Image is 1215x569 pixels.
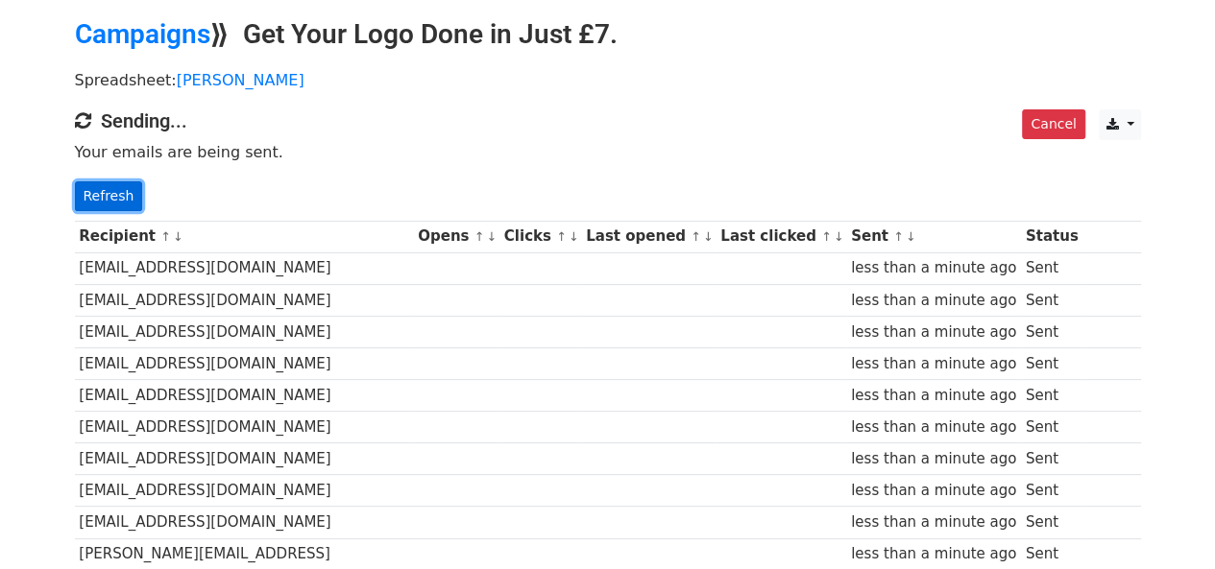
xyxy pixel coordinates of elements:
th: Clicks [499,221,581,252]
div: less than a minute ago [851,511,1016,533]
div: less than a minute ago [851,385,1016,407]
iframe: Chat Widget [1119,477,1215,569]
div: less than a minute ago [851,353,1016,375]
div: less than a minute ago [851,448,1016,470]
td: Sent [1021,252,1082,284]
a: ↓ [569,229,579,244]
td: [EMAIL_ADDRESS][DOMAIN_NAME] [75,507,414,538]
a: ↓ [834,229,844,244]
a: Campaigns [75,18,210,50]
div: less than a minute ago [851,257,1016,279]
td: [EMAIL_ADDRESS][DOMAIN_NAME] [75,316,414,347]
td: [EMAIL_ADDRESS][DOMAIN_NAME] [75,443,414,475]
a: ↑ [893,229,904,244]
h2: ⟫ Get Your Logo Done in Just £7. [75,18,1141,51]
div: less than a minute ago [851,321,1016,344]
h4: Sending... [75,109,1141,132]
a: ↓ [173,229,183,244]
div: less than a minute ago [851,416,1016,439]
th: Recipient [75,221,414,252]
p: Your emails are being sent. [75,142,1141,162]
a: ↑ [691,229,701,244]
div: less than a minute ago [851,480,1016,502]
a: ↑ [160,229,171,244]
td: [EMAIL_ADDRESS][DOMAIN_NAME] [75,412,414,443]
a: ↑ [821,229,832,244]
td: [EMAIL_ADDRESS][DOMAIN_NAME] [75,475,414,507]
td: [EMAIL_ADDRESS][DOMAIN_NAME] [75,284,414,316]
th: Last opened [581,221,716,252]
td: Sent [1021,316,1082,347]
a: ↑ [474,229,485,244]
th: Sent [846,221,1021,252]
td: Sent [1021,380,1082,412]
td: Sent [1021,347,1082,379]
a: ↓ [906,229,916,244]
td: Sent [1021,475,1082,507]
div: less than a minute ago [851,543,1016,565]
td: Sent [1021,284,1082,316]
td: Sent [1021,507,1082,538]
a: ↓ [486,229,497,244]
a: ↓ [703,229,714,244]
th: Status [1021,221,1082,252]
div: less than a minute ago [851,290,1016,312]
td: Sent [1021,443,1082,475]
a: Cancel [1022,109,1084,139]
td: [EMAIL_ADDRESS][DOMAIN_NAME] [75,380,414,412]
a: [PERSON_NAME] [177,71,304,89]
th: Opens [413,221,499,252]
td: Sent [1021,412,1082,443]
a: ↑ [556,229,567,244]
a: Refresh [75,181,143,211]
th: Last clicked [716,221,846,252]
td: [EMAIL_ADDRESS][DOMAIN_NAME] [75,252,414,284]
td: [EMAIL_ADDRESS][DOMAIN_NAME] [75,347,414,379]
p: Spreadsheet: [75,70,1141,90]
